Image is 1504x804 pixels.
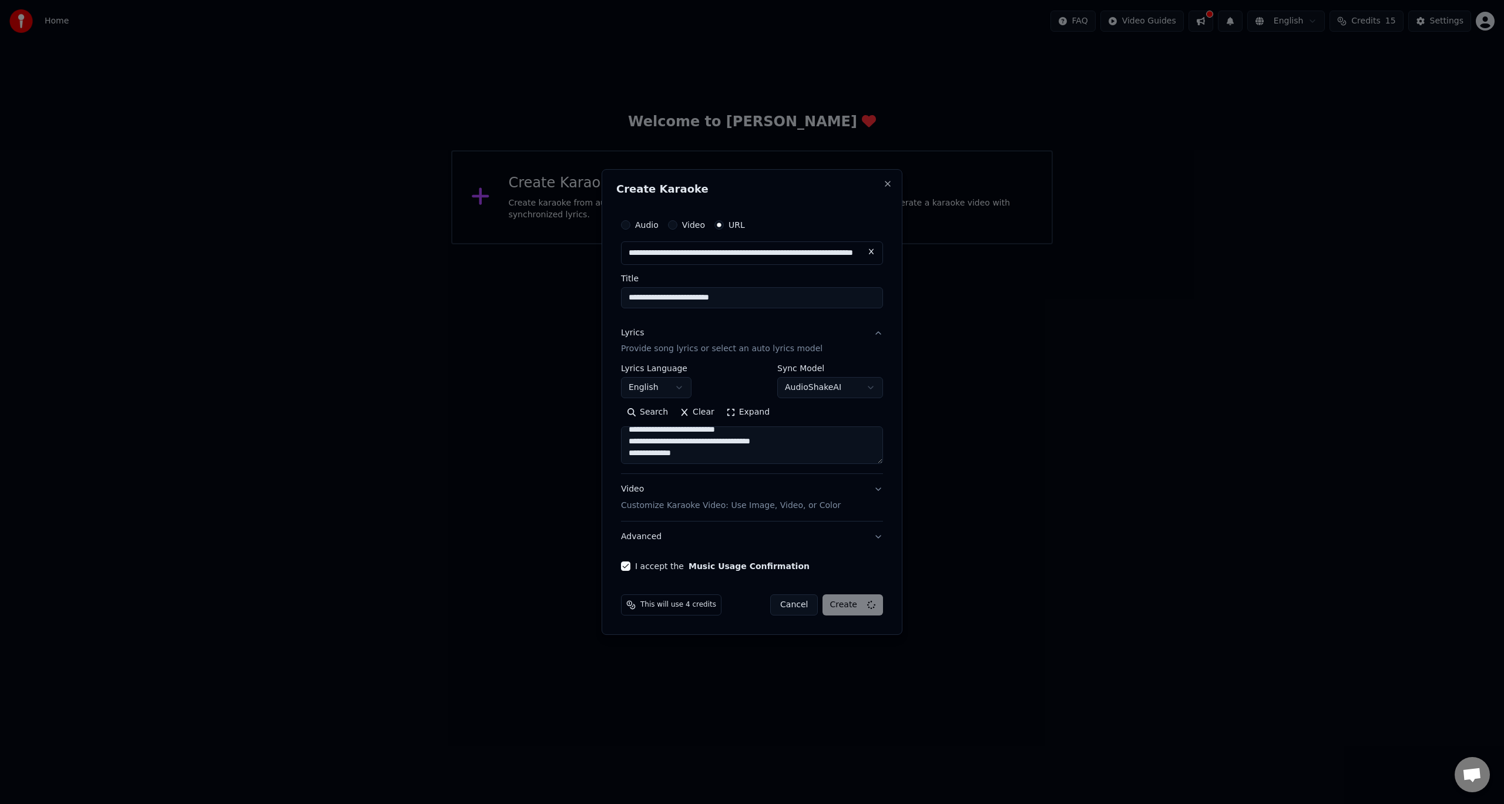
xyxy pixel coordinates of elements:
div: Video [621,484,841,512]
div: Lyrics [621,327,644,339]
button: VideoCustomize Karaoke Video: Use Image, Video, or Color [621,475,883,522]
p: Customize Karaoke Video: Use Image, Video, or Color [621,500,841,512]
label: Audio [635,221,659,229]
button: Search [621,403,674,422]
label: Lyrics Language [621,365,691,373]
label: Sync Model [777,365,883,373]
button: Cancel [770,594,818,615]
button: I accept the [689,562,810,570]
span: This will use 4 credits [640,600,716,610]
button: Expand [720,403,775,422]
label: Video [682,221,705,229]
h2: Create Karaoke [616,184,888,194]
label: URL [728,221,745,229]
button: Clear [674,403,720,422]
p: Provide song lyrics or select an auto lyrics model [621,344,822,355]
label: I accept the [635,562,810,570]
div: LyricsProvide song lyrics or select an auto lyrics model [621,365,883,474]
button: LyricsProvide song lyrics or select an auto lyrics model [621,318,883,365]
label: Title [621,274,883,282]
button: Advanced [621,522,883,552]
